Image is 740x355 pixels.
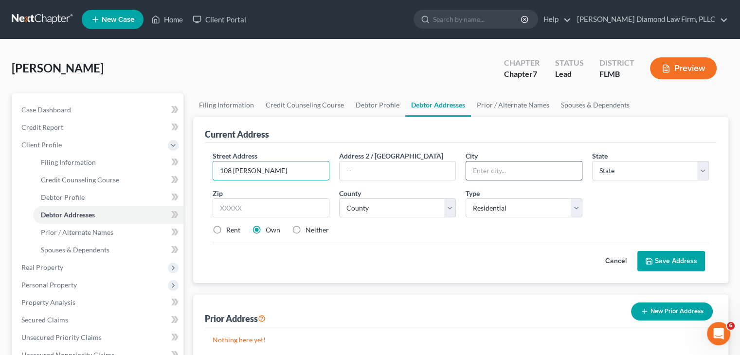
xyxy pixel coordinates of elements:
[631,302,713,320] button: New Prior Address
[14,329,183,346] a: Unsecured Priority Claims
[21,106,71,114] span: Case Dashboard
[205,313,266,324] div: Prior Address
[33,206,183,224] a: Debtor Addresses
[504,57,540,69] div: Chapter
[33,171,183,189] a: Credit Counseling Course
[339,189,361,197] span: County
[260,93,350,117] a: Credit Counseling Course
[539,11,571,28] a: Help
[146,11,188,28] a: Home
[466,161,582,180] input: Enter city...
[33,154,183,171] a: Filing Information
[21,316,68,324] span: Secured Claims
[21,333,102,341] span: Unsecured Priority Claims
[727,322,735,330] span: 6
[471,93,555,117] a: Prior / Alternate Names
[213,198,329,218] input: XXXXX
[41,211,95,219] span: Debtor Addresses
[213,152,257,160] span: Street Address
[533,69,537,78] span: 7
[21,263,63,271] span: Real Property
[555,69,584,80] div: Lead
[555,57,584,69] div: Status
[21,141,62,149] span: Client Profile
[33,241,183,259] a: Spouses & Dependents
[595,251,637,271] button: Cancel
[466,188,480,198] label: Type
[306,225,329,235] label: Neither
[12,61,104,75] span: [PERSON_NAME]
[340,161,455,180] input: --
[555,93,635,117] a: Spouses & Dependents
[339,151,443,161] label: Address 2 / [GEOGRAPHIC_DATA]
[21,298,75,306] span: Property Analysis
[21,123,63,131] span: Credit Report
[266,225,280,235] label: Own
[33,189,183,206] a: Debtor Profile
[592,152,608,160] span: State
[14,119,183,136] a: Credit Report
[213,161,329,180] input: Enter street address
[41,176,119,184] span: Credit Counseling Course
[405,93,471,117] a: Debtor Addresses
[41,193,85,201] span: Debtor Profile
[21,281,77,289] span: Personal Property
[599,57,634,69] div: District
[41,228,113,236] span: Prior / Alternate Names
[41,246,109,254] span: Spouses & Dependents
[41,158,96,166] span: Filing Information
[33,224,183,241] a: Prior / Alternate Names
[14,294,183,311] a: Property Analysis
[466,152,478,160] span: City
[205,128,269,140] div: Current Address
[213,189,223,197] span: Zip
[14,101,183,119] a: Case Dashboard
[350,93,405,117] a: Debtor Profile
[504,69,540,80] div: Chapter
[572,11,728,28] a: [PERSON_NAME] Diamond Law Firm, PLLC
[193,93,260,117] a: Filing Information
[707,322,730,345] iframe: Intercom live chat
[213,335,709,345] p: Nothing here yet!
[433,10,522,28] input: Search by name...
[650,57,717,79] button: Preview
[102,16,134,23] span: New Case
[599,69,634,80] div: FLMB
[188,11,251,28] a: Client Portal
[226,225,240,235] label: Rent
[637,251,705,271] button: Save Address
[14,311,183,329] a: Secured Claims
